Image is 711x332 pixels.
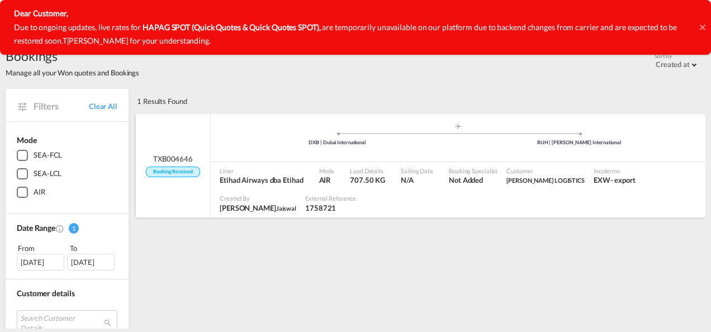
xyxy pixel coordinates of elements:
[69,243,118,254] div: To
[449,175,497,185] span: Not Added
[69,223,79,234] span: 1
[220,194,296,202] span: Created By
[610,175,636,185] div: - export
[594,175,610,185] div: EXW
[594,167,636,175] span: Incoterms
[401,175,433,185] span: N/A
[350,167,385,175] span: Load Details
[89,101,117,111] a: Clear All
[136,114,705,217] div: TXB004646 Booking Received assets/icons/custom/ship-fill.svgassets/icons/custom/roll-o-plane.svgP...
[305,203,356,213] span: 1758721
[17,254,64,271] div: [DATE]
[17,223,55,233] span: Date Range
[506,175,585,185] span: AL ALAMI LOGISTICS
[401,167,433,175] span: Sailing Date
[506,177,585,184] span: [PERSON_NAME] LOGISTICS
[6,47,139,65] span: Bookings
[17,288,117,299] div: Customer details
[17,187,117,198] md-checkbox: AIR
[67,254,115,271] div: [DATE]
[594,175,636,185] span: EXW export
[146,167,200,177] span: Booking Received
[34,100,89,112] span: Filters
[6,68,139,78] span: Manage all your Won quotes and Bookings
[17,243,66,254] div: From
[34,168,61,179] div: SEA-LCL
[137,89,187,113] div: 1 Results Found
[220,167,304,175] span: Liner
[656,60,690,69] div: Created at
[153,154,193,164] span: TXB004646
[458,139,700,146] div: RUH | [PERSON_NAME] International
[17,135,37,145] span: Mode
[17,150,117,161] md-checkbox: SEA-FCL
[34,150,62,161] div: SEA-FCL
[319,175,335,185] span: AIR
[506,167,585,175] span: Customer
[276,205,296,212] span: Jaiswal
[220,175,304,185] span: Etihad Airways dba Etihad
[319,167,335,175] span: Mode
[17,243,117,271] span: From To [DATE][DATE]
[350,176,385,184] span: 707.50 KG
[305,194,356,202] span: External Reference
[452,124,465,129] md-icon: assets/icons/custom/roll-o-plane.svg
[17,168,117,179] md-checkbox: SEA-LCL
[216,139,458,146] div: DXB | Dubai International
[449,167,497,175] span: Booking Specialist
[220,203,296,213] span: Pratik Jaiswal
[34,187,45,198] div: AIR
[17,288,74,298] span: Customer details
[55,224,64,233] md-icon: Created On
